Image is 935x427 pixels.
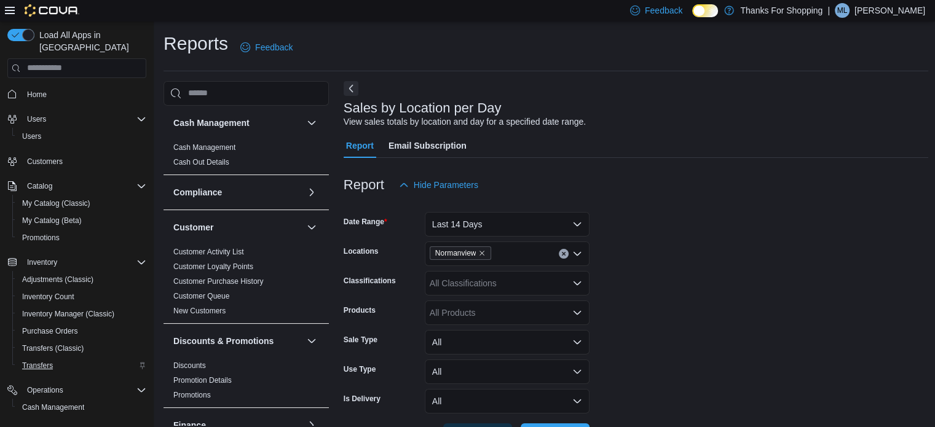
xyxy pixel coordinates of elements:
span: Cash Management [22,402,84,412]
a: Transfers (Classic) [17,341,89,356]
h1: Reports [164,31,228,56]
a: Cash Management [173,143,235,152]
a: New Customers [173,307,226,315]
span: Transfers (Classic) [17,341,146,356]
span: Cash Management [173,143,235,152]
button: Remove Normanview from selection in this group [478,249,486,257]
a: Transfers [17,358,58,373]
button: Inventory Count [12,288,151,305]
span: My Catalog (Beta) [17,213,146,228]
span: Inventory Manager (Classic) [22,309,114,319]
a: Feedback [235,35,298,60]
span: Report [346,133,374,158]
p: Thanks For Shopping [740,3,823,18]
span: My Catalog (Classic) [22,198,90,208]
a: My Catalog (Beta) [17,213,87,228]
span: Inventory Count [17,289,146,304]
button: Customer [304,220,319,235]
span: Promotions [17,230,146,245]
button: Customers [2,152,151,170]
a: Customer Purchase History [173,277,264,286]
h3: Customer [173,221,213,233]
span: Load All Apps in [GEOGRAPHIC_DATA] [34,29,146,53]
span: Purchase Orders [22,326,78,336]
button: Users [12,128,151,145]
span: Customer Purchase History [173,276,264,286]
button: Compliance [173,186,302,198]
a: Discounts [173,361,206,370]
span: Feedback [255,41,293,53]
a: Users [17,129,46,144]
span: Adjustments (Classic) [22,275,93,284]
span: New Customers [173,306,226,316]
div: Customer [164,245,329,323]
button: Promotions [12,229,151,246]
span: Operations [27,385,63,395]
a: Inventory Manager (Classic) [17,307,119,321]
button: Hide Parameters [394,173,483,197]
button: Adjustments (Classic) [12,271,151,288]
a: Promotions [173,391,211,399]
a: Inventory Count [17,289,79,304]
button: Transfers [12,357,151,374]
button: Open list of options [572,278,582,288]
span: Normanview [430,246,492,260]
label: Classifications [344,276,396,286]
button: All [425,330,590,355]
a: Promotion Details [173,376,232,385]
button: Discounts & Promotions [173,335,302,347]
button: Open list of options [572,249,582,259]
label: Use Type [344,364,376,374]
h3: Discounts & Promotions [173,335,274,347]
span: Customer Activity List [173,247,244,257]
h3: Compliance [173,186,222,198]
label: Products [344,305,376,315]
a: Customers [22,154,68,169]
button: Users [22,112,51,127]
img: Cova [25,4,79,17]
span: Promotions [22,233,60,243]
h3: Sales by Location per Day [344,101,502,116]
span: Promotion Details [173,375,232,385]
button: Inventory [2,254,151,271]
span: Catalog [27,181,52,191]
p: | [827,3,830,18]
button: Catalog [2,178,151,195]
button: Open list of options [572,308,582,318]
button: My Catalog (Classic) [12,195,151,212]
span: My Catalog (Beta) [22,216,82,225]
span: Transfers (Classic) [22,343,84,353]
button: Purchase Orders [12,323,151,340]
button: Cash Management [12,399,151,416]
span: Users [22,131,41,141]
button: Inventory Manager (Classic) [12,305,151,323]
button: Compliance [304,185,319,200]
button: My Catalog (Beta) [12,212,151,229]
span: Cash Out Details [173,157,229,167]
span: Users [27,114,46,124]
span: Users [22,112,146,127]
a: Purchase Orders [17,324,83,339]
button: All [425,359,590,384]
label: Sale Type [344,335,377,345]
button: Transfers (Classic) [12,340,151,357]
span: Home [27,90,47,100]
button: Users [2,111,151,128]
a: Customer Queue [173,292,229,300]
span: Hide Parameters [414,179,478,191]
span: Users [17,129,146,144]
button: Operations [2,382,151,399]
span: Transfers [17,358,146,373]
span: Email Subscription [389,133,467,158]
span: ML [837,3,848,18]
button: Home [2,85,151,103]
label: Locations [344,246,379,256]
button: Next [344,81,358,96]
a: Adjustments (Classic) [17,272,98,287]
a: Customer Loyalty Points [173,262,253,271]
span: Customers [27,157,63,166]
span: Home [22,87,146,102]
span: Normanview [435,247,476,259]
